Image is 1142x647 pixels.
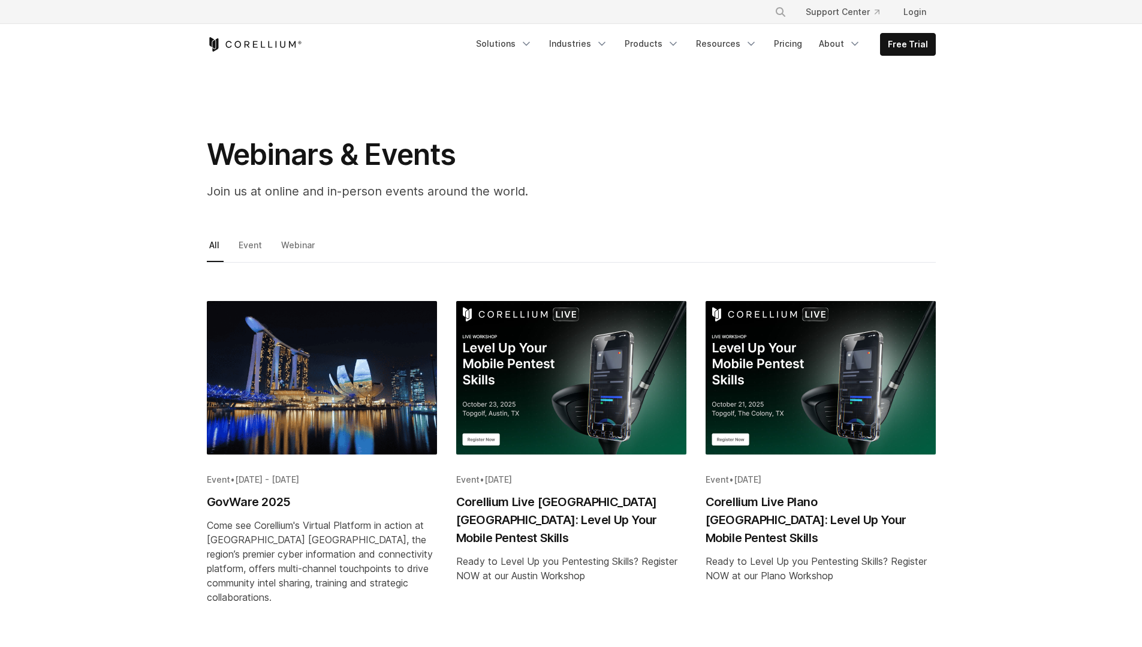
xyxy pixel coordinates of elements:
[207,137,686,173] h1: Webinars & Events
[456,554,686,583] div: Ready to Level Up you Pentesting Skills? Register NOW at our Austin Workshop
[207,474,230,485] span: Event
[484,474,512,485] span: [DATE]
[770,1,791,23] button: Search
[706,493,936,547] h2: Corellium Live Plano [GEOGRAPHIC_DATA]: Level Up Your Mobile Pentest Skills
[617,33,686,55] a: Products
[207,37,302,52] a: Corellium Home
[706,554,936,583] div: Ready to Level Up you Pentesting Skills? Register NOW at our Plano Workshop
[706,474,936,486] div: •
[207,301,437,455] img: GovWare 2025
[469,33,540,55] a: Solutions
[881,34,935,55] a: Free Trial
[706,301,936,643] a: Blog post summary: Corellium Live Plano TX: Level Up Your Mobile Pentest Skills
[706,301,936,455] img: Corellium Live Plano TX: Level Up Your Mobile Pentest Skills
[207,518,437,604] div: Come see Corellium's Virtual Platform in action at [GEOGRAPHIC_DATA] [GEOGRAPHIC_DATA], the regio...
[796,1,889,23] a: Support Center
[456,474,480,485] span: Event
[207,237,224,262] a: All
[236,237,266,262] a: Event
[734,474,761,485] span: [DATE]
[456,493,686,547] h2: Corellium Live [GEOGRAPHIC_DATA] [GEOGRAPHIC_DATA]: Level Up Your Mobile Pentest Skills
[207,182,686,200] p: Join us at online and in-person events around the world.
[207,474,437,486] div: •
[760,1,936,23] div: Navigation Menu
[542,33,615,55] a: Industries
[207,301,437,643] a: Blog post summary: GovWare 2025
[706,474,729,485] span: Event
[456,474,686,486] div: •
[207,493,437,511] h2: GovWare 2025
[894,1,936,23] a: Login
[456,301,686,455] img: Corellium Live Austin TX: Level Up Your Mobile Pentest Skills
[469,33,936,56] div: Navigation Menu
[812,33,868,55] a: About
[689,33,764,55] a: Resources
[767,33,809,55] a: Pricing
[235,474,299,485] span: [DATE] - [DATE]
[456,301,686,643] a: Blog post summary: Corellium Live Austin TX: Level Up Your Mobile Pentest Skills
[279,237,319,262] a: Webinar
